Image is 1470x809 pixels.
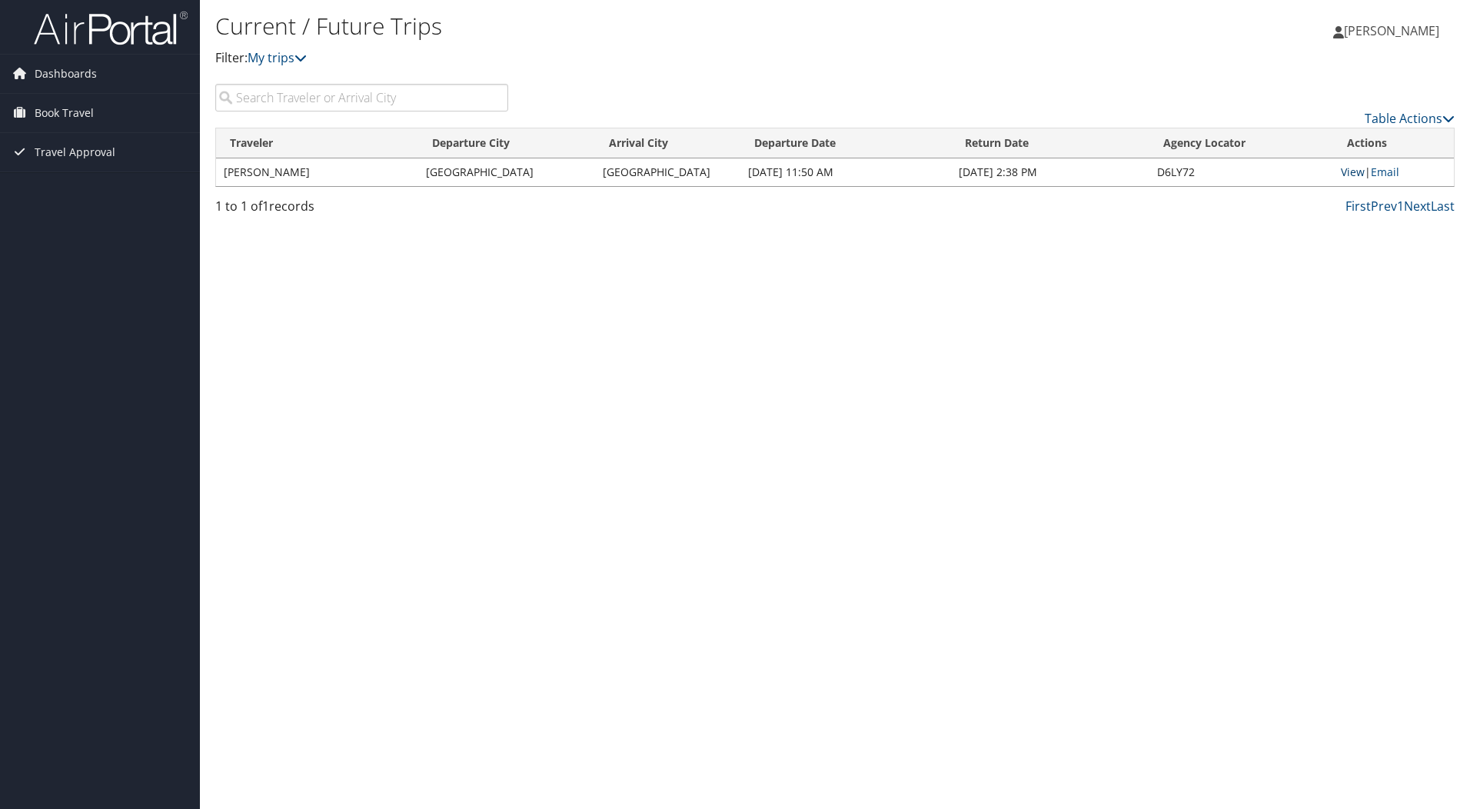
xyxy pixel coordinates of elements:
a: [PERSON_NAME] [1333,8,1455,54]
p: Filter: [215,48,1042,68]
a: My trips [248,49,307,66]
span: 1 [262,198,269,215]
td: [PERSON_NAME] [216,158,418,186]
th: Departure Date: activate to sort column descending [740,128,951,158]
td: | [1333,158,1454,186]
a: 1 [1397,198,1404,215]
a: Next [1404,198,1431,215]
span: Travel Approval [35,133,115,171]
span: Book Travel [35,94,94,132]
a: View [1341,165,1365,179]
th: Traveler: activate to sort column ascending [216,128,418,158]
td: [GEOGRAPHIC_DATA] [595,158,740,186]
th: Actions [1333,128,1454,158]
th: Return Date: activate to sort column ascending [951,128,1149,158]
span: [PERSON_NAME] [1344,22,1439,39]
a: Email [1371,165,1399,179]
td: [GEOGRAPHIC_DATA] [418,158,596,186]
a: Prev [1371,198,1397,215]
th: Departure City: activate to sort column ascending [418,128,596,158]
th: Arrival City: activate to sort column ascending [595,128,740,158]
a: Table Actions [1365,110,1455,127]
h1: Current / Future Trips [215,10,1042,42]
span: Dashboards [35,55,97,93]
th: Agency Locator: activate to sort column ascending [1149,128,1333,158]
a: Last [1431,198,1455,215]
a: First [1345,198,1371,215]
td: [DATE] 2:38 PM [951,158,1149,186]
input: Search Traveler or Arrival City [215,84,508,112]
img: airportal-logo.png [34,10,188,46]
div: 1 to 1 of records [215,197,508,223]
td: [DATE] 11:50 AM [740,158,951,186]
td: D6LY72 [1149,158,1333,186]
